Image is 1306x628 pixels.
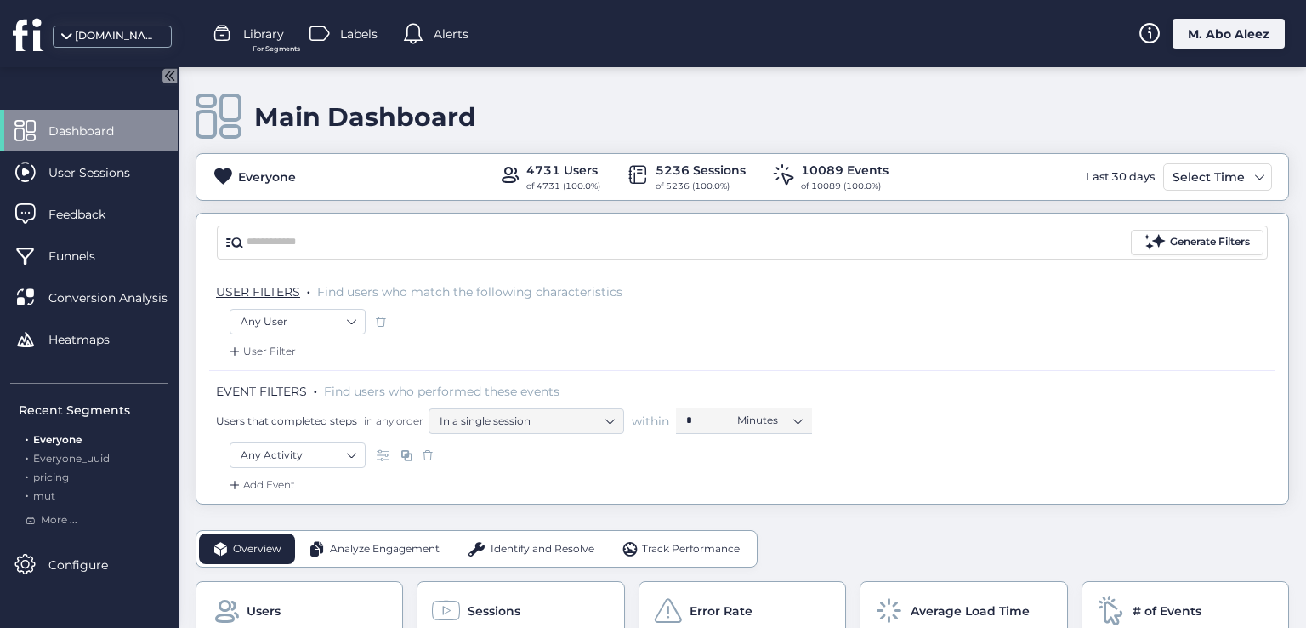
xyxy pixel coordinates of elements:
[1131,230,1263,255] button: Generate Filters
[226,477,295,494] div: Add Event
[241,442,355,468] nz-select-item: Any Activity
[241,309,355,334] nz-select-item: Any User
[226,343,296,360] div: User Filter
[1170,234,1250,250] div: Generate Filters
[216,414,357,428] span: Users that completed steps
[243,25,284,43] span: Library
[1173,19,1285,49] div: M. Abo Aleez
[26,430,28,446] span: .
[247,602,281,620] span: Users
[48,205,131,224] span: Feedback
[330,541,440,557] span: Analyze Engagement
[48,556,133,574] span: Configure
[340,25,378,43] span: Labels
[233,541,281,557] span: Overview
[656,161,746,180] div: 5236 Sessions
[468,602,520,620] span: Sessions
[26,486,28,502] span: .
[491,541,594,557] span: Identify and Resolve
[19,401,168,420] div: Recent Segments
[632,413,669,430] span: within
[48,122,139,140] span: Dashboard
[48,330,135,349] span: Heatmaps
[801,180,889,193] div: of 10089 (100.0%)
[41,512,77,528] span: More ...
[434,25,468,43] span: Alerts
[48,163,156,182] span: User Sessions
[324,384,559,399] span: Find users who performed these events
[238,168,296,186] div: Everyone
[307,281,310,298] span: .
[253,43,300,54] span: For Segments
[1168,167,1249,187] div: Select Time
[33,489,55,502] span: mut
[26,448,28,465] span: .
[33,452,110,465] span: Everyone_uuid
[656,180,746,193] div: of 5236 (100.0%)
[526,180,600,193] div: of 4731 (100.0%)
[254,101,476,133] div: Main Dashboard
[75,28,160,44] div: [DOMAIN_NAME]
[26,467,28,483] span: .
[48,288,193,307] span: Conversion Analysis
[642,541,740,557] span: Track Performance
[690,602,752,620] span: Error Rate
[33,471,69,483] span: pricing
[361,414,423,428] span: in any order
[216,384,307,399] span: EVENT FILTERS
[314,380,317,397] span: .
[911,602,1030,620] span: Average Load Time
[1082,163,1159,191] div: Last 30 days
[737,408,802,433] nz-select-item: Minutes
[526,161,600,180] div: 4731 Users
[440,408,613,434] nz-select-item: In a single session
[216,284,300,300] span: USER FILTERS
[801,161,889,180] div: 10089 Events
[33,433,82,446] span: Everyone
[317,284,622,300] span: Find users who match the following characteristics
[48,247,121,265] span: Funnels
[1133,602,1201,620] span: # of Events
